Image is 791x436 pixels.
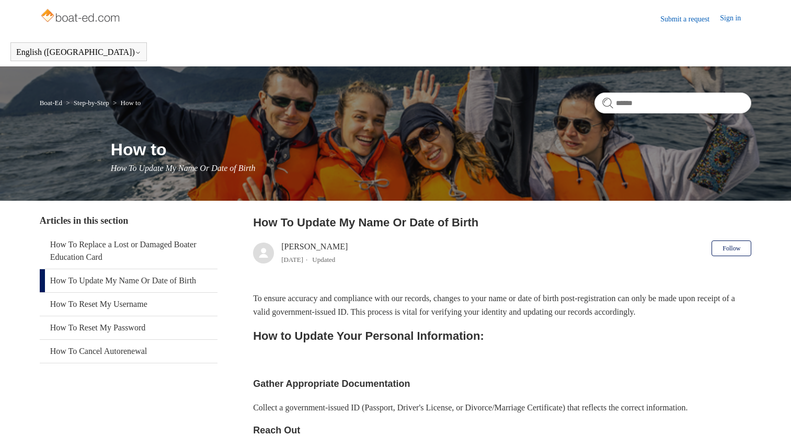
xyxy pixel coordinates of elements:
li: Updated [312,256,335,263]
button: English ([GEOGRAPHIC_DATA]) [16,48,141,57]
img: Boat-Ed Help Center home page [40,6,123,27]
li: Step-by-Step [64,99,111,107]
a: How To Update My Name Or Date of Birth [40,269,217,292]
a: Submit a request [660,14,720,25]
a: How To Cancel Autorenewal [40,340,217,363]
button: Follow Article [712,240,751,256]
h2: How to Update Your Personal Information: [253,327,751,345]
li: Boat-Ed [40,99,64,107]
input: Search [594,93,751,113]
time: 04/08/2025, 12:33 [281,256,303,263]
span: Articles in this section [40,215,128,226]
h1: How to [111,137,752,162]
span: How To Update My Name Or Date of Birth [111,164,256,173]
li: How to [111,99,141,107]
a: How to [121,99,141,107]
a: Sign in [720,13,751,25]
p: Collect a government-issued ID (Passport, Driver's License, or Divorce/Marriage Certificate) that... [253,401,751,415]
div: [PERSON_NAME] [281,240,348,266]
h3: Gather Appropriate Documentation [253,376,751,392]
a: How To Replace a Lost or Damaged Boater Education Card [40,233,217,269]
p: To ensure accuracy and compliance with our records, changes to your name or date of birth post-re... [253,292,751,318]
a: Boat-Ed [40,99,62,107]
h2: How To Update My Name Or Date of Birth [253,214,751,231]
a: How To Reset My Username [40,293,217,316]
a: How To Reset My Password [40,316,217,339]
a: Step-by-Step [74,99,109,107]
